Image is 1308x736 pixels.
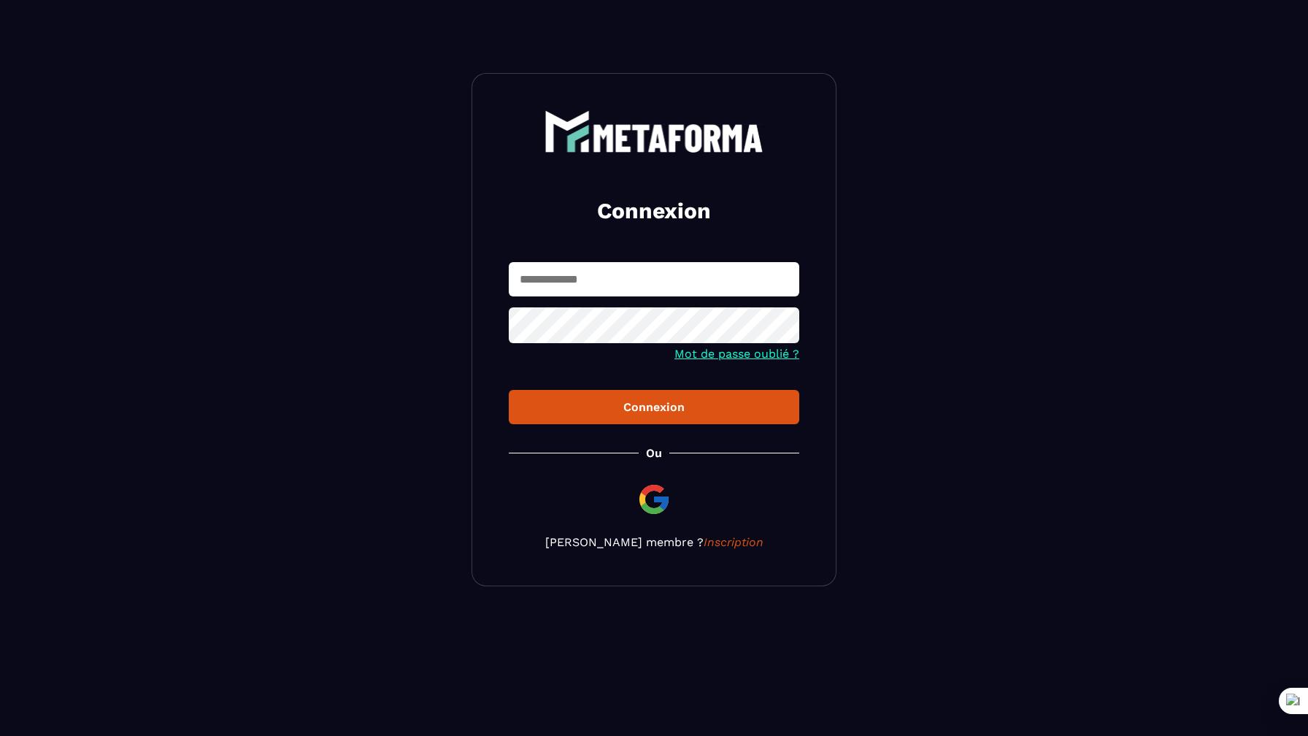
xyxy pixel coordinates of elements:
button: Connexion [509,390,799,424]
img: logo [545,110,763,153]
a: Mot de passe oublié ? [674,347,799,361]
div: Connexion [520,400,788,414]
img: google [636,482,672,517]
p: Ou [646,446,662,460]
a: logo [509,110,799,153]
h2: Connexion [526,196,782,226]
a: Inscription [704,535,763,549]
p: [PERSON_NAME] membre ? [509,535,799,549]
